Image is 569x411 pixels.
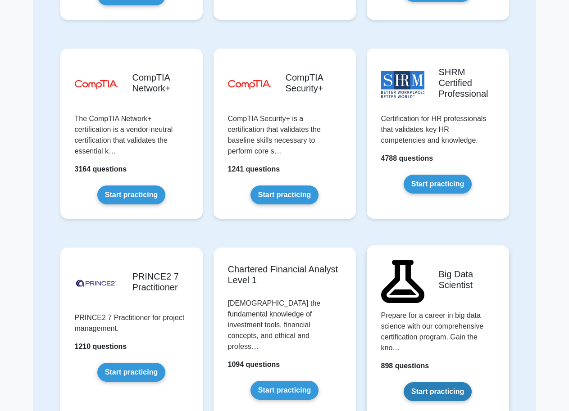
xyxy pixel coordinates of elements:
[97,363,165,382] a: Start practicing
[404,175,472,194] a: Start practicing
[250,185,319,204] a: Start practicing
[250,381,319,400] a: Start practicing
[404,382,472,401] a: Start practicing
[97,185,165,204] a: Start practicing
